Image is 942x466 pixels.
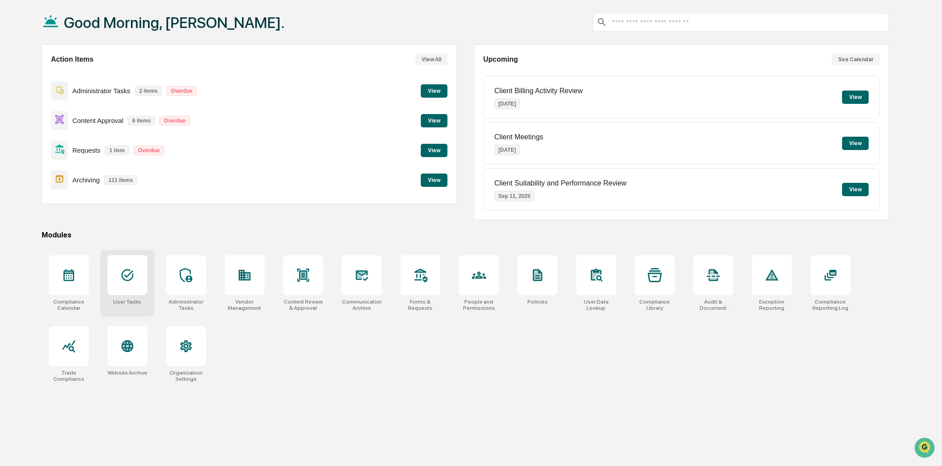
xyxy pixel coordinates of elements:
p: Overdue [159,116,190,126]
div: Administrator Tasks [166,299,206,311]
img: 1746055101610-c473b297-6a78-478c-a979-82029cc54cd1 [9,68,25,84]
p: 111 items [104,175,138,185]
div: Exception Reporting [752,299,792,311]
p: 1 item [105,146,129,155]
p: Overdue [166,86,197,96]
a: 🔎Data Lookup [5,125,59,141]
button: See Calendar [832,54,880,65]
p: How can we help? [9,19,162,33]
a: Powered byPylon [63,150,107,157]
p: Sep 11, 2025 [495,191,534,201]
p: Archiving [72,176,100,184]
div: Trade Compliance [49,370,89,382]
div: Compliance Calendar [49,299,89,311]
a: 🗄️Attestations [61,108,114,124]
span: Data Lookup [18,129,56,138]
div: Organization Settings [166,370,206,382]
div: 🖐️ [9,113,16,120]
div: Website Archive [107,370,147,376]
p: Client Suitability and Performance Review [495,179,627,187]
h2: Action Items [51,55,94,63]
div: Forms & Requests [400,299,440,311]
div: Vendor Management [225,299,265,311]
p: 6 items [128,116,155,126]
p: [DATE] [495,145,520,155]
div: 🔎 [9,130,16,137]
div: User Data Lookup [576,299,616,311]
span: Attestations [73,112,110,121]
span: Pylon [88,150,107,157]
div: Policies [527,299,548,305]
h1: Good Morning, [PERSON_NAME]. [64,14,285,32]
a: View [421,146,447,154]
span: Preclearance [18,112,57,121]
h2: Upcoming [483,55,518,63]
a: View [421,86,447,95]
a: View [421,175,447,184]
a: View [421,116,447,124]
div: User Tasks [113,299,141,305]
iframe: Open customer support [914,437,938,461]
button: View [421,114,447,127]
p: Overdue [134,146,164,155]
button: View All [416,54,447,65]
div: Communications Archive [342,299,382,311]
div: We're available if you need us! [30,77,112,84]
button: View [842,183,869,196]
div: Compliance Library [635,299,675,311]
div: Modules [42,231,890,239]
button: View [421,174,447,187]
p: Requests [72,146,100,154]
div: People and Permissions [459,299,499,311]
button: Start new chat [151,71,162,81]
a: 🖐️Preclearance [5,108,61,124]
button: View [842,137,869,150]
div: Start new chat [30,68,146,77]
div: Compliance Reporting Log [811,299,851,311]
div: Audit & Document Logs [693,299,733,311]
p: Administrator Tasks [72,87,131,95]
button: View [421,144,447,157]
p: Content Approval [72,117,123,124]
div: Content Review & Approval [283,299,323,311]
button: View [421,84,447,98]
p: Client Meetings [495,133,543,141]
div: 🗄️ [64,113,71,120]
p: Client Billing Activity Review [495,87,583,95]
p: [DATE] [495,99,520,109]
p: 2 items [135,86,162,96]
button: View [842,91,869,104]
